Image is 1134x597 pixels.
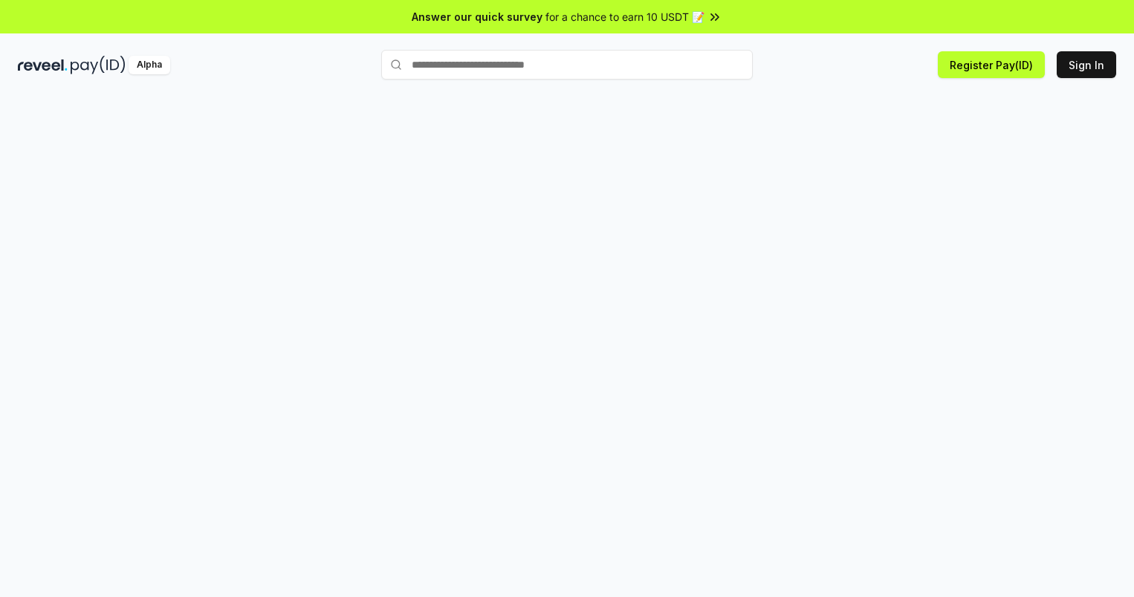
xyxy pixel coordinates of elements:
[71,56,126,74] img: pay_id
[412,9,542,25] span: Answer our quick survey
[1057,51,1116,78] button: Sign In
[129,56,170,74] div: Alpha
[545,9,704,25] span: for a chance to earn 10 USDT 📝
[18,56,68,74] img: reveel_dark
[938,51,1045,78] button: Register Pay(ID)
